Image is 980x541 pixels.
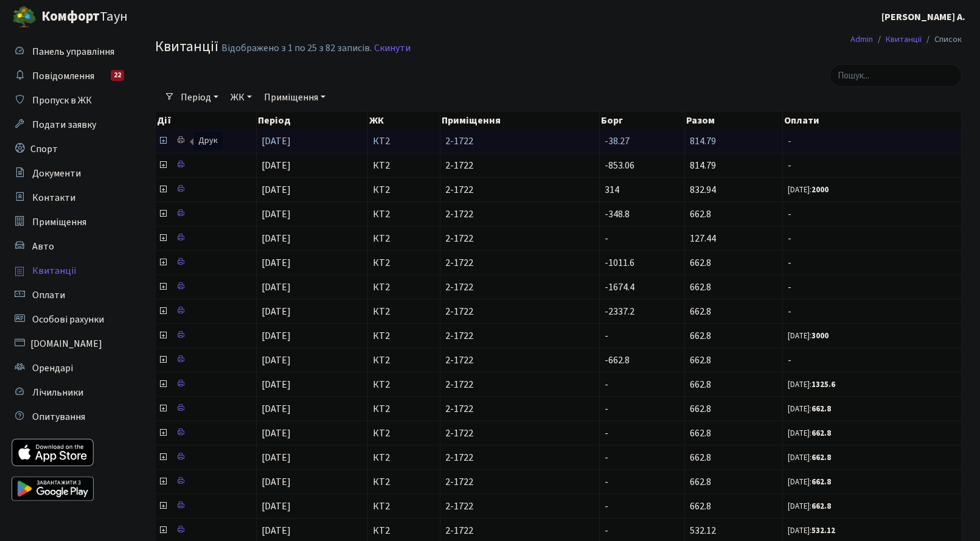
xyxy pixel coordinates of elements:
[368,112,440,129] th: ЖК
[690,183,716,197] span: 832.94
[6,283,128,307] a: Оплати
[783,112,962,129] th: Оплати
[690,427,711,440] span: 662.8
[6,88,128,113] a: Пропуск в ЖК
[373,209,435,219] span: КТ2
[373,307,435,316] span: КТ2
[32,288,65,302] span: Оплати
[445,428,594,438] span: 2-1722
[445,307,594,316] span: 2-1722
[373,136,435,146] span: КТ2
[881,10,965,24] a: [PERSON_NAME] А.
[262,378,291,391] span: [DATE]
[32,45,114,58] span: Панель управління
[445,355,594,365] span: 2-1722
[32,410,85,424] span: Опитування
[788,136,956,146] span: -
[445,185,594,195] span: 2-1722
[373,380,435,389] span: КТ2
[788,476,831,487] small: [DATE]:
[605,159,634,172] span: -853.06
[373,258,435,268] span: КТ2
[690,208,711,221] span: 662.8
[445,136,594,146] span: 2-1722
[257,112,368,129] th: Період
[788,379,835,390] small: [DATE]:
[605,232,608,245] span: -
[373,185,435,195] span: КТ2
[262,402,291,416] span: [DATE]
[41,7,128,27] span: Таун
[830,64,962,87] input: Пошук...
[605,475,608,489] span: -
[262,183,291,197] span: [DATE]
[445,331,594,341] span: 2-1722
[373,282,435,292] span: КТ2
[32,215,86,229] span: Приміщення
[788,282,956,292] span: -
[32,264,77,277] span: Квитанції
[690,159,716,172] span: 814.79
[832,27,980,52] nav: breadcrumb
[6,380,128,405] a: Лічильники
[605,402,608,416] span: -
[690,232,716,245] span: 127.44
[690,329,711,343] span: 662.8
[262,232,291,245] span: [DATE]
[6,259,128,283] a: Квитанції
[6,234,128,259] a: Авто
[374,43,411,54] a: Скинути
[445,161,594,170] span: 2-1722
[445,380,594,389] span: 2-1722
[685,112,783,129] th: Разом
[605,281,634,294] span: -1674.4
[788,234,956,243] span: -
[850,33,873,46] a: Admin
[690,281,711,294] span: 662.8
[32,313,104,326] span: Особові рахунки
[788,355,956,365] span: -
[373,477,435,487] span: КТ2
[32,69,94,83] span: Повідомлення
[811,330,829,341] b: 3000
[788,501,831,512] small: [DATE]:
[788,161,956,170] span: -
[445,477,594,487] span: 2-1722
[262,159,291,172] span: [DATE]
[445,404,594,414] span: 2-1722
[605,305,634,318] span: -2337.2
[262,305,291,318] span: [DATE]
[6,186,128,210] a: Контакти
[811,184,829,195] b: 2000
[41,7,100,26] b: Комфорт
[811,525,835,536] b: 532.12
[811,428,831,439] b: 662.8
[6,64,128,88] a: Повідомлення22
[440,112,599,129] th: Приміщення
[605,378,608,391] span: -
[605,183,619,197] span: 314
[788,330,829,341] small: [DATE]:
[262,281,291,294] span: [DATE]
[221,43,372,54] div: Відображено з 1 по 25 з 82 записів.
[262,354,291,367] span: [DATE]
[6,307,128,332] a: Особові рахунки
[6,40,128,64] a: Панель управління
[445,209,594,219] span: 2-1722
[32,361,73,375] span: Орендарі
[32,191,75,204] span: Контакти
[605,451,608,464] span: -
[176,87,223,108] a: Період
[600,112,685,129] th: Борг
[6,210,128,234] a: Приміщення
[788,307,956,316] span: -
[605,524,608,537] span: -
[605,427,608,440] span: -
[373,161,435,170] span: КТ2
[605,256,634,270] span: -1011.6
[262,427,291,440] span: [DATE]
[259,87,330,108] a: Приміщення
[155,36,218,57] span: Квитанції
[811,501,831,512] b: 662.8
